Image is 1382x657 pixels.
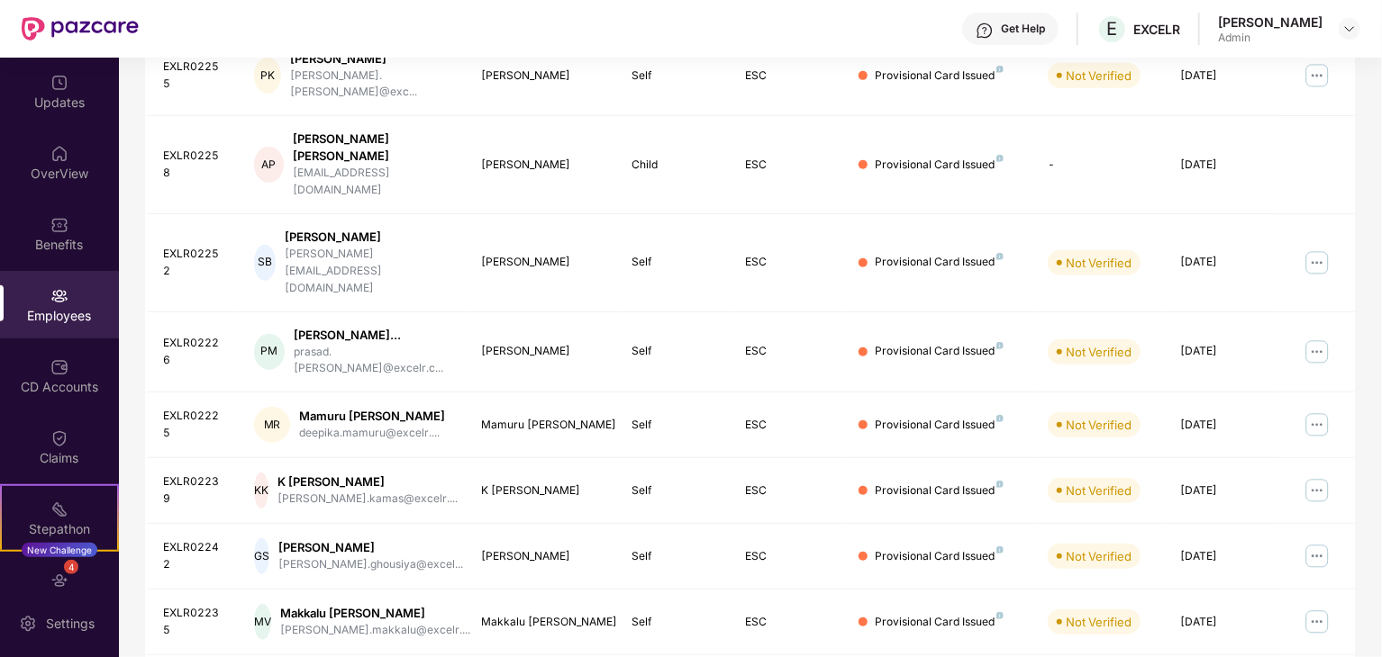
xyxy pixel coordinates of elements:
[1180,157,1265,174] div: [DATE]
[1066,343,1132,361] div: Not Verified
[996,253,1004,260] img: svg+xml;base64,PHN2ZyB4bWxucz0iaHR0cDovL3d3dy53My5vcmcvMjAwMC9zdmciIHdpZHRoPSI4IiBoZWlnaHQ9IjgiIH...
[1180,417,1265,434] div: [DATE]
[1066,547,1132,565] div: Not Verified
[163,246,225,280] div: EXLR02252
[875,548,1004,565] div: Provisional Card Issued
[1001,22,1045,36] div: Get Help
[294,344,452,378] div: prasad.[PERSON_NAME]@excelr.c...
[875,482,1004,499] div: Provisional Card Issued
[1066,416,1132,434] div: Not Verified
[254,538,269,574] div: GS
[746,254,831,271] div: ESC
[254,245,276,281] div: SB
[996,612,1004,619] img: svg+xml;base64,PHN2ZyB4bWxucz0iaHR0cDovL3d3dy53My5vcmcvMjAwMC9zdmciIHdpZHRoPSI4IiBoZWlnaHQ9IjgiIH...
[64,560,78,574] div: 4
[875,254,1004,271] div: Provisional Card Issued
[996,342,1004,349] img: svg+xml;base64,PHN2ZyB4bWxucz0iaHR0cDovL3d3dy53My5vcmcvMjAwMC9zdmciIHdpZHRoPSI4IiBoZWlnaHQ9IjgiIH...
[875,417,1004,434] div: Provisional Card Issued
[19,615,37,633] img: svg+xml;base64,PHN2ZyBpZD0iU2V0dGluZy0yMHgyMCIgeG1sbnM9Imh0dHA6Ly93d3cudzMub3JnLzIwMDAvc3ZnIiB3aW...
[1033,116,1166,214] td: -
[875,343,1004,360] div: Provisional Card Issued
[996,546,1004,553] img: svg+xml;base64,PHN2ZyB4bWxucz0iaHR0cDovL3d3dy53My5vcmcvMjAwMC9zdmciIHdpZHRoPSI4IiBoZWlnaHQ9IjgiIH...
[163,605,225,639] div: EXLR02235
[1180,548,1265,565] div: [DATE]
[632,482,717,499] div: Self
[875,157,1004,174] div: Provisional Card Issued
[50,216,68,234] img: svg+xml;base64,PHN2ZyBpZD0iQmVuZWZpdHMiIHhtbG5zPSJodHRwOi8vd3d3LnczLm9yZy8yMDAwL3N2ZyIgd2lkdGg9Ij...
[481,157,604,174] div: [PERSON_NAME]
[299,425,445,442] div: deepika.mamuru@excelr....
[22,543,97,557] div: New Challenge
[1303,607,1332,636] img: manageButton
[481,254,604,271] div: [PERSON_NAME]
[22,17,139,40] img: New Pazcare Logo
[254,147,284,183] div: AP
[1303,248,1332,277] img: manageButton
[1303,337,1332,366] img: manageButton
[976,22,994,40] img: svg+xml;base64,PHN2ZyBpZD0iSGVscC0zMngzMiIgeG1sbnM9Imh0dHA6Ly93d3cudzMub3JnLzIwMDAvc3ZnIiB3aWR0aD...
[1180,343,1265,360] div: [DATE]
[1066,254,1132,272] div: Not Verified
[1180,614,1265,631] div: [DATE]
[1303,476,1332,505] img: manageButton
[2,520,117,538] div: Stepathon
[746,157,831,174] div: ESC
[632,254,717,271] div: Self
[481,482,604,499] div: K [PERSON_NAME]
[481,548,604,565] div: [PERSON_NAME]
[1066,67,1132,85] div: Not Verified
[41,615,100,633] div: Settings
[1303,410,1332,439] img: manageButton
[285,246,452,297] div: [PERSON_NAME][EMAIL_ADDRESS][DOMAIN_NAME]
[632,548,717,565] div: Self
[632,67,717,85] div: Self
[50,429,68,447] img: svg+xml;base64,PHN2ZyBpZD0iQ2xhaW0iIHhtbG5zPSJodHRwOi8vd3d3LnczLm9yZy8yMDAwL3N2ZyIgd2lkdGg9IjIwIi...
[746,417,831,434] div: ESC
[163,539,225,573] div: EXLR02242
[254,407,290,443] div: MR
[1180,254,1265,271] div: [DATE]
[1066,481,1132,499] div: Not Verified
[254,472,268,508] div: KK
[280,605,470,622] div: Makkalu [PERSON_NAME]
[996,66,1004,73] img: svg+xml;base64,PHN2ZyB4bWxucz0iaHR0cDovL3d3dy53My5vcmcvMjAwMC9zdmciIHdpZHRoPSI4IiBoZWlnaHQ9IjgiIH...
[254,58,281,94] div: PK
[1107,18,1118,40] span: E
[278,539,463,556] div: [PERSON_NAME]
[293,130,452,165] div: [PERSON_NAME] [PERSON_NAME]
[875,67,1004,85] div: Provisional Card Issued
[1180,67,1265,85] div: [DATE]
[481,343,604,360] div: [PERSON_NAME]
[1066,613,1132,631] div: Not Verified
[996,155,1004,162] img: svg+xml;base64,PHN2ZyB4bWxucz0iaHR0cDovL3d3dy53My5vcmcvMjAwMC9zdmciIHdpZHRoPSI4IiBoZWlnaHQ9IjgiIH...
[50,74,68,92] img: svg+xml;base64,PHN2ZyBpZD0iVXBkYXRlZCIgeG1sbnM9Imh0dHA6Ly93d3cudzMub3JnLzIwMDAvc3ZnIiB3aWR0aD0iMj...
[293,165,452,199] div: [EMAIL_ADDRESS][DOMAIN_NAME]
[632,417,717,434] div: Self
[285,229,452,246] div: [PERSON_NAME]
[1342,22,1357,36] img: svg+xml;base64,PHN2ZyBpZD0iRHJvcGRvd24tMzJ4MzIiIHhtbG5zPSJodHRwOi8vd3d3LnczLm9yZy8yMDAwL3N2ZyIgd2...
[254,604,271,640] div: MV
[996,481,1004,488] img: svg+xml;base64,PHN2ZyB4bWxucz0iaHR0cDovL3d3dy53My5vcmcvMjAwMC9zdmciIHdpZHRoPSI4IiBoZWlnaHQ9IjgiIH...
[163,473,225,508] div: EXLR02239
[50,287,68,305] img: svg+xml;base64,PHN2ZyBpZD0iRW1wbG95ZWVzIiB4bWxucz0iaHR0cDovL3d3dy53My5vcmcvMjAwMC9zdmciIHdpZHRoPS...
[50,571,68,589] img: svg+xml;base64,PHN2ZyBpZD0iRW5kb3JzZW1lbnRzIiB4bWxucz0iaHR0cDovL3d3dy53My5vcmcvMjAwMC9zdmciIHdpZH...
[163,58,225,93] div: EXLR02255
[632,614,717,631] div: Self
[481,67,604,85] div: [PERSON_NAME]
[632,157,717,174] div: Child
[163,335,225,369] div: EXLR02226
[1133,21,1180,38] div: EXCELR
[163,148,225,182] div: EXLR02258
[746,67,831,85] div: ESC
[746,614,831,631] div: ESC
[254,334,285,370] div: PM
[1303,61,1332,90] img: manageButton
[280,622,470,639] div: [PERSON_NAME].makkalu@excelr....
[1180,482,1265,499] div: [DATE]
[294,327,452,344] div: [PERSON_NAME]...
[996,415,1004,422] img: svg+xml;base64,PHN2ZyB4bWxucz0iaHR0cDovL3d3dy53My5vcmcvMjAwMC9zdmciIHdpZHRoPSI4IiBoZWlnaHQ9IjgiIH...
[278,556,463,573] div: [PERSON_NAME].ghousiya@excel...
[481,614,604,631] div: Makkalu [PERSON_NAME]
[50,500,68,518] img: svg+xml;base64,PHN2ZyB4bWxucz0iaHR0cDovL3d3dy53My5vcmcvMjAwMC9zdmciIHdpZHRoPSIyMSIgaGVpZ2h0PSIyMC...
[746,343,831,360] div: ESC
